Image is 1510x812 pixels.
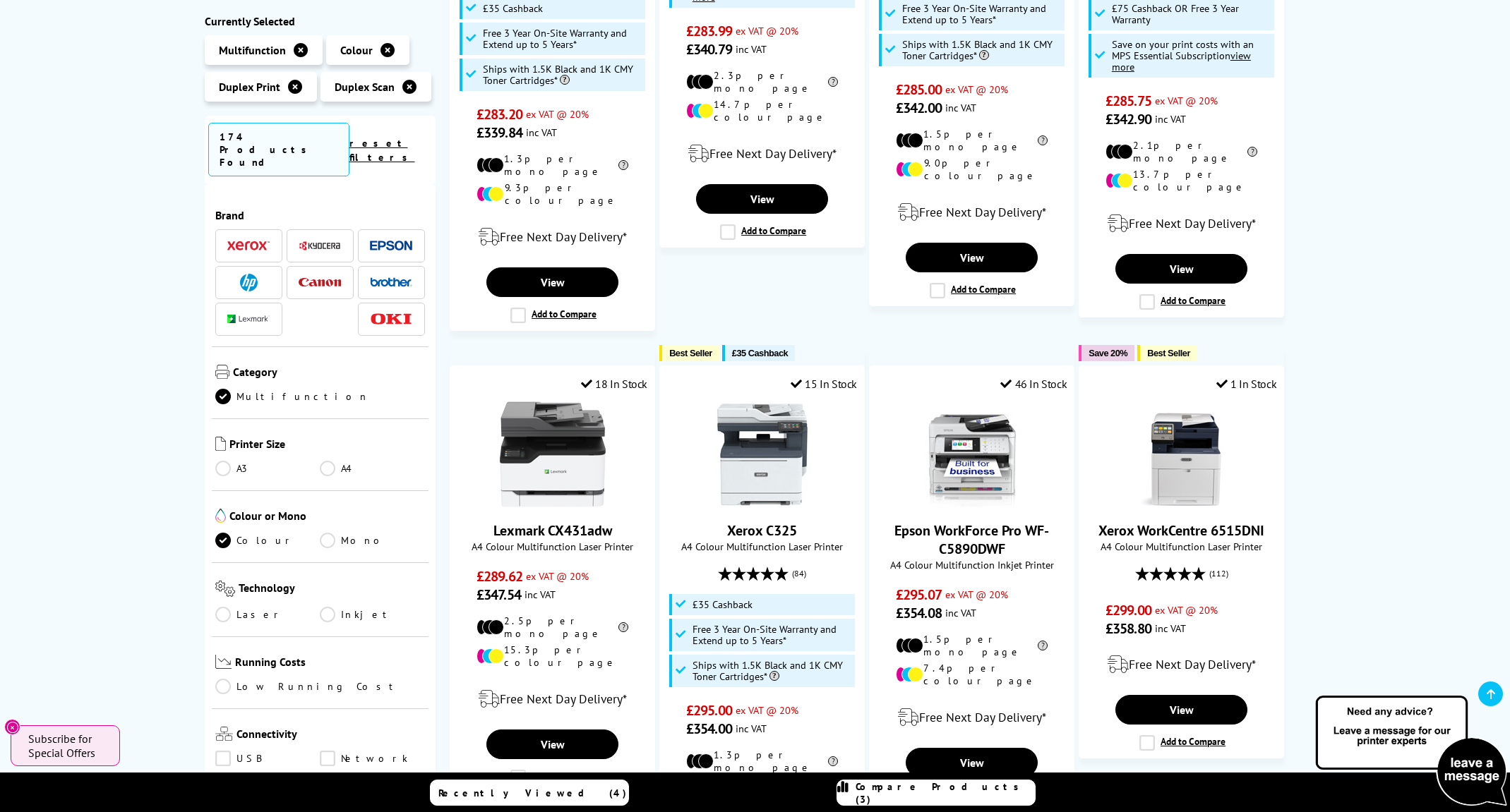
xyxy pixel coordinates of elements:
img: Lexmark CX431adw [500,401,606,507]
span: £295.00 [686,701,732,720]
li: 1.5p per mono page [896,633,1048,658]
button: Best Seller [1137,345,1197,361]
span: inc VAT [736,722,767,735]
span: £289.62 [477,567,522,586]
a: Xerox C325 [727,521,797,540]
span: £35 Cashback [732,348,788,358]
a: View [906,748,1037,777]
span: A4 Colour Multifunction Laser Printer [1086,540,1276,553]
span: Save on your print costs with an MPS Essential Subscription [1112,37,1254,73]
img: HP [240,274,258,291]
span: Free 3 Year On-Site Warranty and Extend up to 5 Years* [693,624,852,646]
span: Ships with 1.5K Black and 1K CMY Toner Cartridges* [483,63,642,86]
label: Add to Compare [930,283,1016,298]
img: Technology [215,581,236,597]
div: modal_delivery [1086,204,1276,243]
span: £354.00 [686,720,732,738]
img: Brother [370,277,412,287]
li: 7.4p per colour page [896,662,1048,687]
a: USB [215,751,320,767]
button: Close [4,719,20,735]
a: View [486,729,618,759]
span: £285.00 [896,80,942,99]
span: ex VAT @ 20% [945,83,1008,96]
button: £35 Cashback [722,345,795,361]
img: Xerox WorkCentre 6515DNI [1129,401,1235,507]
span: Recently Viewed (4) [438,787,627,799]
span: Best Seller [669,348,712,358]
span: inc VAT [1155,622,1186,635]
span: A4 Colour Multifunction Inkjet Printer [877,558,1067,571]
span: ex VAT @ 20% [1155,94,1218,107]
span: A4 Colour Multifunction Laser Printer [457,540,647,553]
span: 174 Products Found [208,123,349,176]
img: Xerox C325 [709,401,815,507]
li: 1.3p per mono page [477,152,628,178]
span: £283.20 [477,105,522,123]
a: Epson [370,237,412,255]
span: Printer Size [229,437,426,454]
span: £342.00 [896,99,942,117]
li: 13.7p per colour page [1105,168,1257,193]
span: ex VAT @ 20% [526,107,589,121]
li: 2.1p per mono page [1105,139,1257,164]
li: 14.7p per colour page [686,98,838,123]
div: modal_delivery [457,679,647,719]
span: A4 Colour Multifunction Laser Printer [667,540,857,553]
label: Add to Compare [510,308,597,323]
a: reset filters [349,137,415,164]
span: Technology [239,581,425,600]
span: Multifunction [219,43,286,57]
span: Free 3 Year On-Site Warranty and Extend up to 5 Years* [902,3,1062,25]
span: Duplex Print [219,80,280,94]
div: modal_delivery [457,217,647,257]
a: Low Running Cost [215,679,426,695]
li: 2.3p per mono page [686,69,838,95]
div: modal_delivery [1086,645,1276,684]
img: Open Live Chat window [1312,693,1510,809]
li: 15.3p per colour page [477,643,628,669]
button: Save 20% [1079,345,1134,361]
span: £285.75 [1105,92,1151,110]
div: 1 In Stock [1216,377,1277,391]
a: Epson WorkForce Pro WF-C5890DWF [919,496,1025,510]
span: £295.07 [896,586,942,604]
a: View [486,267,618,297]
span: £35 Cashback [483,3,543,14]
span: Colour [340,43,373,57]
a: Lexmark CX431adw [500,496,606,510]
a: Colour [215,533,320,548]
li: 1.3p per mono page [686,749,838,774]
span: £35 Cashback [693,599,753,610]
span: Duplex Scan [335,80,395,94]
li: 2.5p per mono page [477,614,628,640]
img: Running Costs [215,655,232,669]
img: Printer Size [215,437,226,451]
img: OKI [370,313,412,325]
span: Compare Products (3) [856,780,1035,806]
a: View [696,184,827,214]
span: inc VAT [736,42,767,56]
a: Canon [299,274,341,291]
span: inc VAT [945,101,976,114]
a: Recently Viewed (4) [430,780,629,806]
img: Kyocera [299,241,341,251]
img: Connectivity [215,727,233,741]
a: View [1115,254,1247,284]
a: Kyocera [299,237,341,255]
img: Canon [299,278,341,287]
span: £340.79 [686,40,732,59]
span: Best Seller [1147,348,1190,358]
div: modal_delivery [667,134,857,174]
div: Currently Selected [205,14,436,28]
li: 1.5p per mono page [896,128,1048,153]
span: £354.08 [896,604,942,622]
span: inc VAT [525,588,556,601]
div: 15 In Stock [791,377,857,391]
span: (84) [792,560,806,587]
a: View [1115,695,1247,725]
span: Category [233,365,426,382]
span: ex VAT @ 20% [945,588,1008,601]
a: OKI [370,310,412,328]
label: Add to Compare [720,224,806,240]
